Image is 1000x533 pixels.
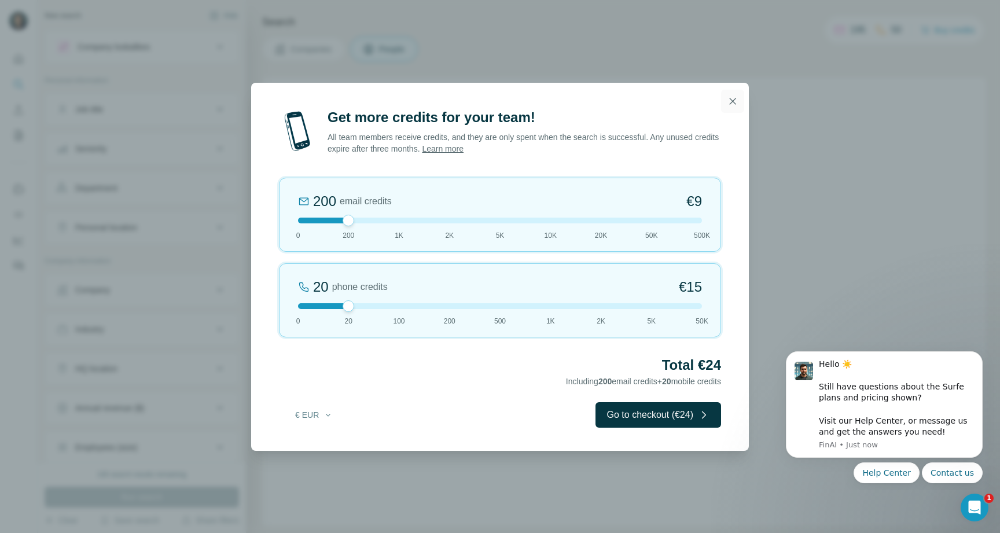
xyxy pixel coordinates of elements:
[545,230,557,241] span: 10K
[679,278,702,296] span: €15
[328,131,721,155] p: All team members receive credits, and they are only spent when the search is successful. Any unus...
[769,341,1000,490] iframe: Intercom notifications message
[961,494,988,521] iframe: Intercom live chat
[598,377,612,386] span: 200
[696,316,708,326] span: 50K
[332,280,388,294] span: phone credits
[662,377,671,386] span: 20
[645,230,657,241] span: 50K
[984,494,994,503] span: 1
[546,316,555,326] span: 1K
[345,316,352,326] span: 20
[393,316,405,326] span: 100
[694,230,710,241] span: 500K
[296,316,300,326] span: 0
[287,405,341,425] button: € EUR
[422,144,464,153] a: Learn more
[597,316,605,326] span: 2K
[395,230,403,241] span: 1K
[296,230,300,241] span: 0
[686,192,702,211] span: €9
[444,316,455,326] span: 200
[279,356,721,374] h2: Total €24
[494,316,506,326] span: 500
[595,402,721,428] button: Go to checkout (€24)
[496,230,505,241] span: 5K
[279,108,316,155] img: mobile-phone
[445,230,454,241] span: 2K
[647,316,656,326] span: 5K
[313,192,336,211] div: 200
[343,230,354,241] span: 200
[595,230,607,241] span: 20K
[340,194,392,208] span: email credits
[566,377,721,386] span: Including email credits + mobile credits
[313,278,329,296] div: 20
